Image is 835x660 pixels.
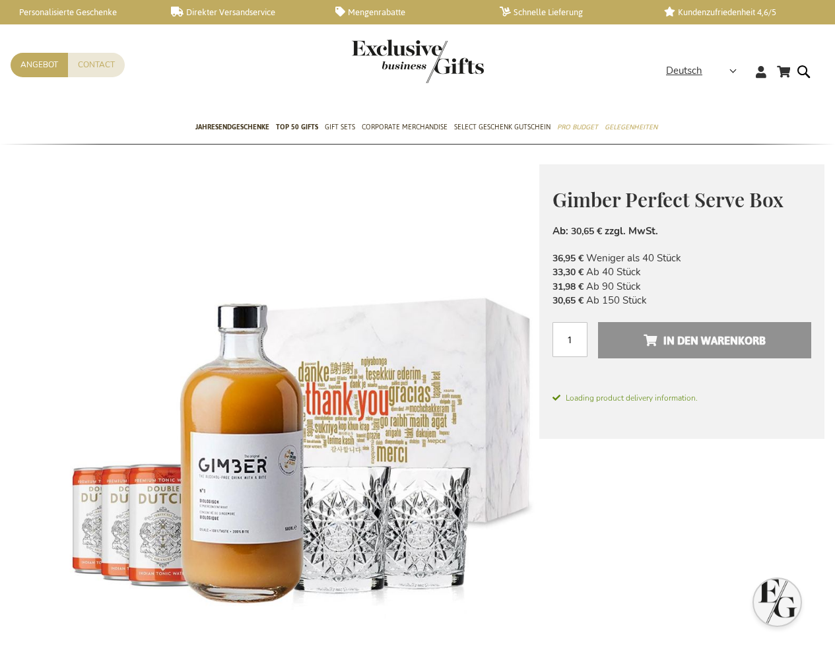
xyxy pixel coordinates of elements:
[171,7,314,18] a: Direkter Versandservice
[557,120,598,134] span: Pro Budget
[666,63,702,79] span: Deutsch
[664,7,807,18] a: Kundenzufriedenheit 4,6/5
[552,186,784,213] span: Gimber Perfect Serve Box
[552,280,584,293] span: 31,98 €
[605,120,657,134] span: Gelegenheiten
[276,120,318,134] span: TOP 50 Gifts
[195,112,269,145] a: Jahresendgeschenke
[552,392,811,404] span: Loading product delivery information.
[325,120,355,134] span: Gift Sets
[7,7,150,18] a: Personalisierte Geschenke
[325,112,355,145] a: Gift Sets
[571,225,602,238] span: 30,65 €
[276,112,318,145] a: TOP 50 Gifts
[552,294,584,307] span: 30,65 €
[352,40,484,83] img: Exclusive Business gifts logo
[454,112,551,145] a: Select Geschenk Gutschein
[362,112,448,145] a: Corporate Merchandise
[552,266,584,279] span: 33,30 €
[552,252,584,265] span: 36,95 €
[552,251,811,265] li: Weniger als 40 Stück
[552,280,811,294] li: Ab 90 Stück
[500,7,643,18] a: Schnelle Lieferung
[454,120,551,134] span: Select Geschenk Gutschein
[552,265,811,279] li: Ab 40 Stück
[68,53,125,77] a: Contact
[352,40,418,83] a: store logo
[605,112,657,145] a: Gelegenheiten
[557,112,598,145] a: Pro Budget
[552,322,587,357] input: Menge
[195,120,269,134] span: Jahresendgeschenke
[552,224,568,238] span: Ab:
[552,294,811,308] li: Ab 150 Stück
[605,224,658,238] span: zzgl. MwSt.
[335,7,479,18] a: Mengenrabatte
[362,120,448,134] span: Corporate Merchandise
[11,53,68,77] a: Angebot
